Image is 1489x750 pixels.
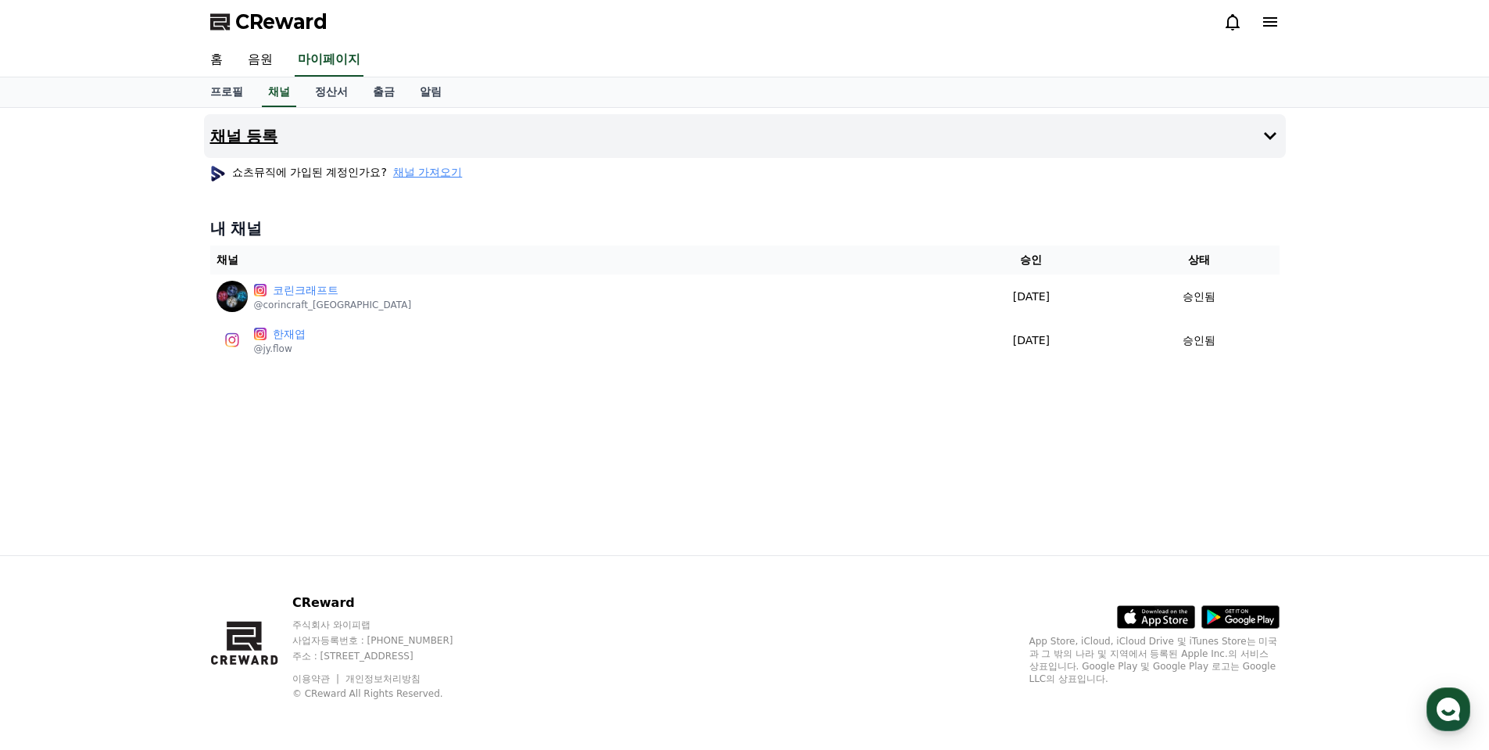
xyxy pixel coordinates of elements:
p: 사업자등록번호 : [PHONE_NUMBER] [292,634,483,647]
th: 승인 [943,246,1119,275]
a: 프로필 [198,77,256,107]
a: 알림 [407,77,454,107]
span: CReward [235,9,328,34]
th: 상태 [1119,246,1279,275]
p: @corincraft_[GEOGRAPHIC_DATA] [254,299,412,311]
p: 쇼츠뮤직에 가입된 계정인가요? [210,164,463,180]
img: 코린크래프트 [217,281,248,312]
p: [DATE] [950,332,1112,349]
a: 음원 [235,44,285,77]
p: 주소 : [STREET_ADDRESS] [292,650,483,662]
p: 승인됨 [1183,289,1215,305]
a: CReward [210,9,328,34]
a: 정산서 [302,77,360,107]
th: 채널 [210,246,944,275]
h4: 내 채널 [210,217,1280,239]
a: 마이페이지 [295,44,363,77]
p: @jy.flow [254,343,306,355]
button: 채널 가져오기 [393,164,462,180]
a: 출금 [360,77,407,107]
a: 대화 [103,496,202,535]
span: 홈 [49,519,59,532]
a: 홈 [198,44,235,77]
p: CReward [292,594,483,612]
img: profile [210,166,226,181]
p: App Store, iCloud, iCloud Drive 및 iTunes Store는 미국과 그 밖의 나라 및 지역에서 등록된 Apple Inc.의 서비스 상표입니다. Goo... [1029,635,1280,685]
img: 한재엽 [217,325,248,356]
p: [DATE] [950,289,1112,305]
a: 홈 [5,496,103,535]
a: 설정 [202,496,300,535]
a: 한재엽 [273,326,306,343]
span: 대화 [143,520,162,533]
a: 코린크래프트 [273,282,412,299]
p: 주식회사 와이피랩 [292,619,483,631]
h4: 채널 등록 [210,127,278,145]
p: © CReward All Rights Reserved. [292,687,483,700]
a: 채널 [262,77,296,107]
a: 개인정보처리방침 [345,673,421,684]
p: 승인됨 [1183,332,1215,349]
span: 설정 [242,519,260,532]
button: 채널 등록 [204,114,1286,158]
a: 이용약관 [292,673,342,684]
